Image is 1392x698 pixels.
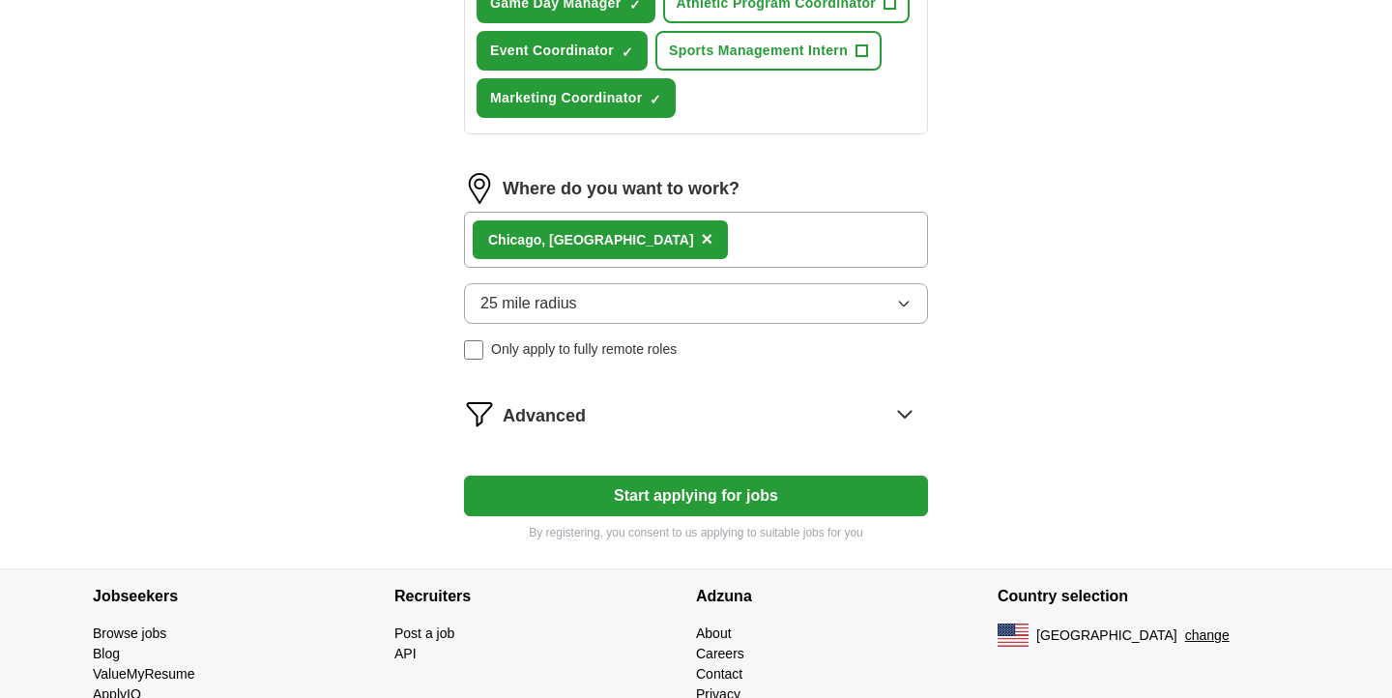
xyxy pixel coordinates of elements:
span: Sports Management Intern [669,41,848,61]
button: Start applying for jobs [464,476,928,516]
img: US flag [998,624,1029,647]
button: × [702,225,713,254]
a: About [696,625,732,641]
p: By registering, you consent to us applying to suitable jobs for you [464,524,928,541]
button: 25 mile radius [464,283,928,324]
span: × [702,228,713,249]
span: Only apply to fully remote roles [491,339,677,360]
img: location.png [464,173,495,204]
a: Careers [696,646,744,661]
button: Event Coordinator✓ [477,31,648,71]
input: Only apply to fully remote roles [464,340,483,360]
strong: Chi [488,232,510,247]
span: Event Coordinator [490,41,614,61]
a: API [394,646,417,661]
button: Marketing Coordinator✓ [477,78,676,118]
a: Browse jobs [93,625,166,641]
span: 25 mile radius [480,292,577,315]
img: filter [464,398,495,429]
span: ✓ [650,92,661,107]
span: Advanced [503,403,586,429]
span: ✓ [622,44,633,60]
a: Contact [696,666,742,682]
a: ValueMyResume [93,666,195,682]
div: cago, [GEOGRAPHIC_DATA] [488,230,694,250]
h4: Country selection [998,569,1299,624]
a: Post a job [394,625,454,641]
label: Where do you want to work? [503,176,739,202]
a: Blog [93,646,120,661]
span: Marketing Coordinator [490,88,642,108]
span: [GEOGRAPHIC_DATA] [1036,625,1177,646]
button: change [1185,625,1230,646]
button: Sports Management Intern [655,31,882,71]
